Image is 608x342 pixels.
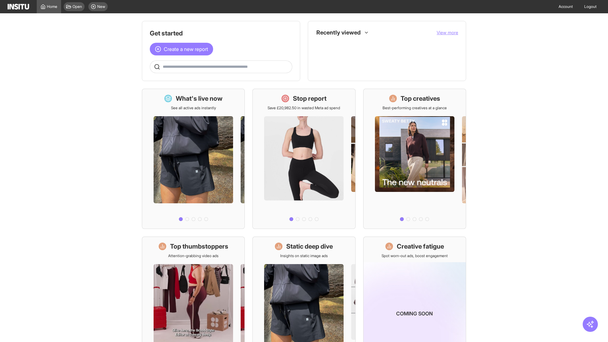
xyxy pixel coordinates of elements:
[293,94,326,103] h1: Stop report
[164,45,208,53] span: Create a new report
[252,89,355,229] a: Stop reportSave £20,982.50 in wasted Meta ad spend
[330,57,350,62] span: Placements
[401,94,440,103] h1: Top creatives
[150,29,292,38] h1: Get started
[318,41,326,49] div: Insights
[170,242,228,251] h1: Top thumbstoppers
[280,253,328,258] p: Insights on static image ads
[363,89,466,229] a: Top creativesBest-performing creatives at a glance
[286,242,333,251] h1: Static deep dive
[437,29,458,36] button: View more
[330,43,348,48] span: TikTok Ads
[97,4,105,9] span: New
[168,253,218,258] p: Attention-grabbing video ads
[176,94,223,103] h1: What's live now
[383,105,447,111] p: Best-performing creatives at a glance
[268,105,340,111] p: Save £20,982.50 in wasted Meta ad spend
[330,57,453,62] span: Placements
[8,4,29,9] img: Logo
[142,89,245,229] a: What's live nowSee all active ads instantly
[47,4,57,9] span: Home
[171,105,216,111] p: See all active ads instantly
[73,4,82,9] span: Open
[330,43,453,48] span: TikTok Ads
[318,55,326,63] div: Insights
[150,43,213,55] button: Create a new report
[437,30,458,35] span: View more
